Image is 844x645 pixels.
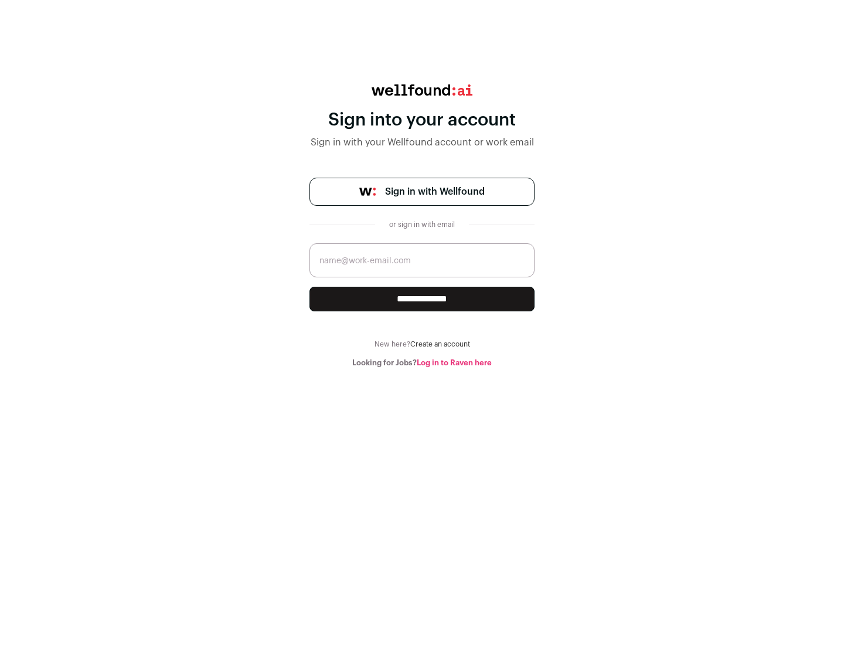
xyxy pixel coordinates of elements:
[385,185,485,199] span: Sign in with Wellfound
[309,243,535,277] input: name@work-email.com
[309,110,535,131] div: Sign into your account
[309,135,535,150] div: Sign in with your Wellfound account or work email
[309,358,535,368] div: Looking for Jobs?
[417,359,492,366] a: Log in to Raven here
[359,188,376,196] img: wellfound-symbol-flush-black-fb3c872781a75f747ccb3a119075da62bfe97bd399995f84a933054e44a575c4.png
[384,220,460,229] div: or sign in with email
[372,84,472,96] img: wellfound:ai
[309,178,535,206] a: Sign in with Wellfound
[309,340,535,349] div: New here?
[410,341,470,348] a: Create an account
